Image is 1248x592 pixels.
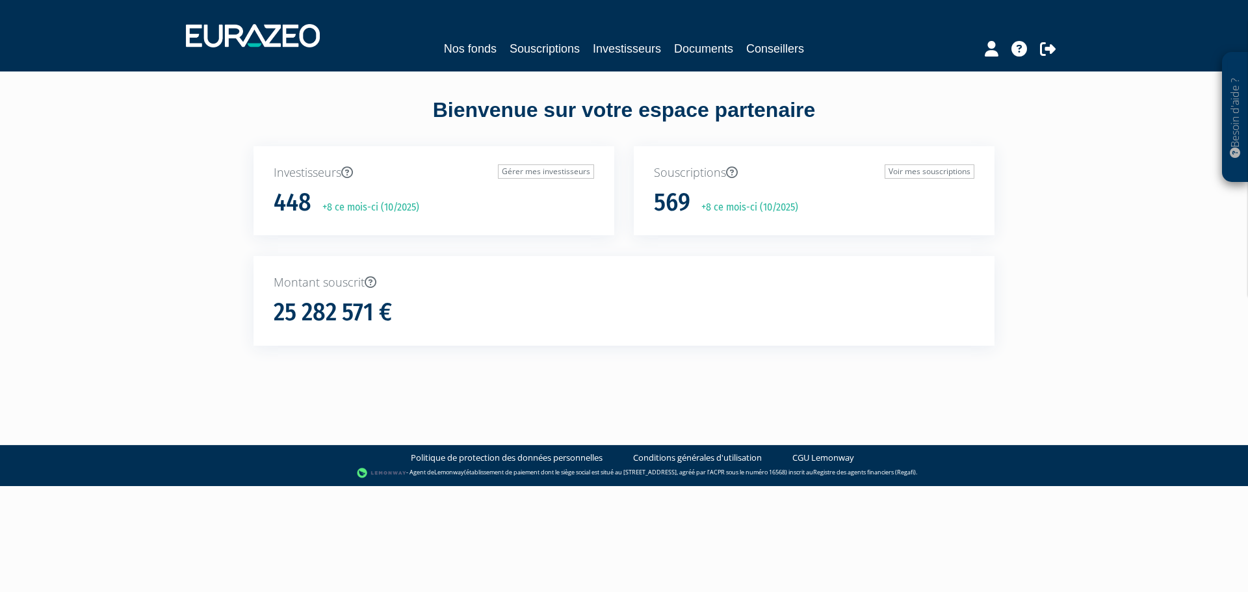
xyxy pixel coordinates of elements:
[792,452,854,464] a: CGU Lemonway
[593,40,661,58] a: Investisseurs
[746,40,804,58] a: Conseillers
[813,468,916,476] a: Registre des agents financiers (Regafi)
[274,164,594,181] p: Investisseurs
[274,274,974,291] p: Montant souscrit
[654,189,690,216] h1: 569
[357,467,407,480] img: logo-lemonway.png
[274,189,311,216] h1: 448
[13,467,1235,480] div: - Agent de (établissement de paiement dont le siège social est situé au [STREET_ADDRESS], agréé p...
[633,452,762,464] a: Conditions générales d'utilisation
[510,40,580,58] a: Souscriptions
[244,96,1004,146] div: Bienvenue sur votre espace partenaire
[186,24,320,47] img: 1732889491-logotype_eurazeo_blanc_rvb.png
[654,164,974,181] p: Souscriptions
[313,200,419,215] p: +8 ce mois-ci (10/2025)
[674,40,733,58] a: Documents
[411,452,603,464] a: Politique de protection des données personnelles
[692,200,798,215] p: +8 ce mois-ci (10/2025)
[434,468,464,476] a: Lemonway
[885,164,974,179] a: Voir mes souscriptions
[1228,59,1243,176] p: Besoin d'aide ?
[444,40,497,58] a: Nos fonds
[274,299,392,326] h1: 25 282 571 €
[498,164,594,179] a: Gérer mes investisseurs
